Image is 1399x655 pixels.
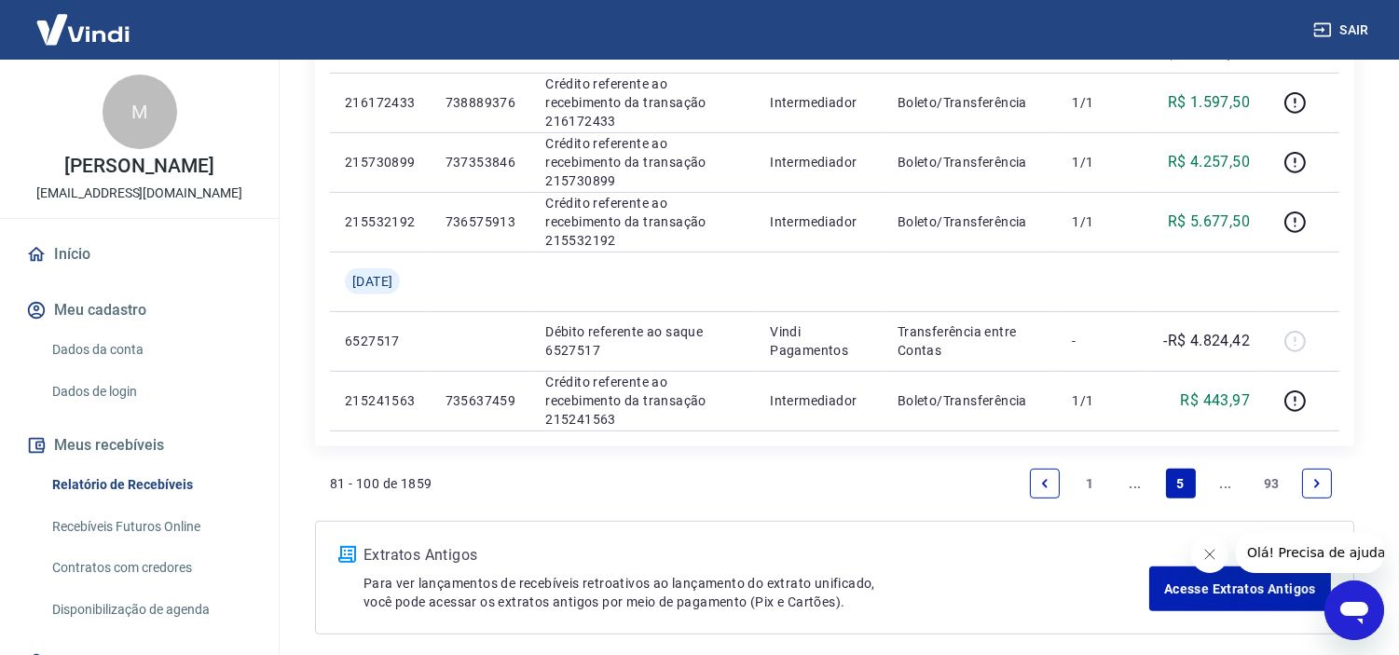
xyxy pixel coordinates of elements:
[898,153,1043,171] p: Boleto/Transferência
[1191,536,1228,573] iframe: Fechar mensagem
[1072,153,1127,171] p: 1/1
[1072,93,1127,112] p: 1/1
[770,212,868,231] p: Intermediador
[22,1,144,58] img: Vindi
[1163,330,1250,352] p: -R$ 4.824,42
[446,212,516,231] p: 736575913
[45,331,256,369] a: Dados da conta
[545,322,740,360] p: Débito referente ao saque 6527517
[338,546,356,563] img: ícone
[1168,151,1250,173] p: R$ 4.257,50
[1211,469,1241,498] a: Jump forward
[1072,332,1127,350] p: -
[898,93,1043,112] p: Boleto/Transferência
[545,373,740,429] p: Crédito referente ao recebimento da transação 215241563
[446,391,516,410] p: 735637459
[1149,566,1331,611] a: Acesse Extratos Antigos
[1166,469,1196,498] a: Page 5 is your current page
[345,93,416,112] p: 216172433
[45,591,256,629] a: Disponibilização de agenda
[330,474,432,493] p: 81 - 100 de 1859
[352,272,392,291] span: [DATE]
[11,13,157,28] span: Olá! Precisa de ajuda?
[545,134,740,190] p: Crédito referente ao recebimento da transação 215730899
[1310,13,1377,48] button: Sair
[36,184,242,203] p: [EMAIL_ADDRESS][DOMAIN_NAME]
[1072,391,1127,410] p: 1/1
[363,544,1149,566] p: Extratos Antigos
[103,75,177,149] div: M
[22,234,256,275] a: Início
[770,93,868,112] p: Intermediador
[345,212,416,231] p: 215532192
[1236,532,1384,573] iframe: Mensagem da empresa
[1030,469,1060,498] a: Previous page
[1076,469,1105,498] a: Page 1
[345,153,416,171] p: 215730899
[770,322,868,360] p: Vindi Pagamentos
[45,508,256,546] a: Recebíveis Futuros Online
[770,153,868,171] p: Intermediador
[1324,580,1384,640] iframe: Botão para abrir a janela de mensagens
[1181,389,1251,412] p: R$ 443,97
[898,391,1043,410] p: Boleto/Transferência
[1072,212,1127,231] p: 1/1
[545,194,740,250] p: Crédito referente ao recebimento da transação 215532192
[446,153,516,171] p: 737353846
[64,157,213,176] p: [PERSON_NAME]
[1022,461,1339,506] ul: Pagination
[45,549,256,587] a: Contratos com credores
[345,332,416,350] p: 6527517
[770,391,868,410] p: Intermediador
[446,93,516,112] p: 738889376
[1168,91,1250,114] p: R$ 1.597,50
[898,322,1043,360] p: Transferência entre Contas
[345,391,416,410] p: 215241563
[1120,469,1150,498] a: Jump backward
[45,466,256,504] a: Relatório de Recebíveis
[898,212,1043,231] p: Boleto/Transferência
[22,425,256,466] button: Meus recebíveis
[545,75,740,130] p: Crédito referente ao recebimento da transação 216172433
[45,373,256,411] a: Dados de login
[1168,211,1250,233] p: R$ 5.677,50
[22,290,256,331] button: Meu cadastro
[1302,469,1332,498] a: Next page
[1256,469,1287,498] a: Page 93
[363,574,1149,611] p: Para ver lançamentos de recebíveis retroativos ao lançamento do extrato unificado, você pode aces...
